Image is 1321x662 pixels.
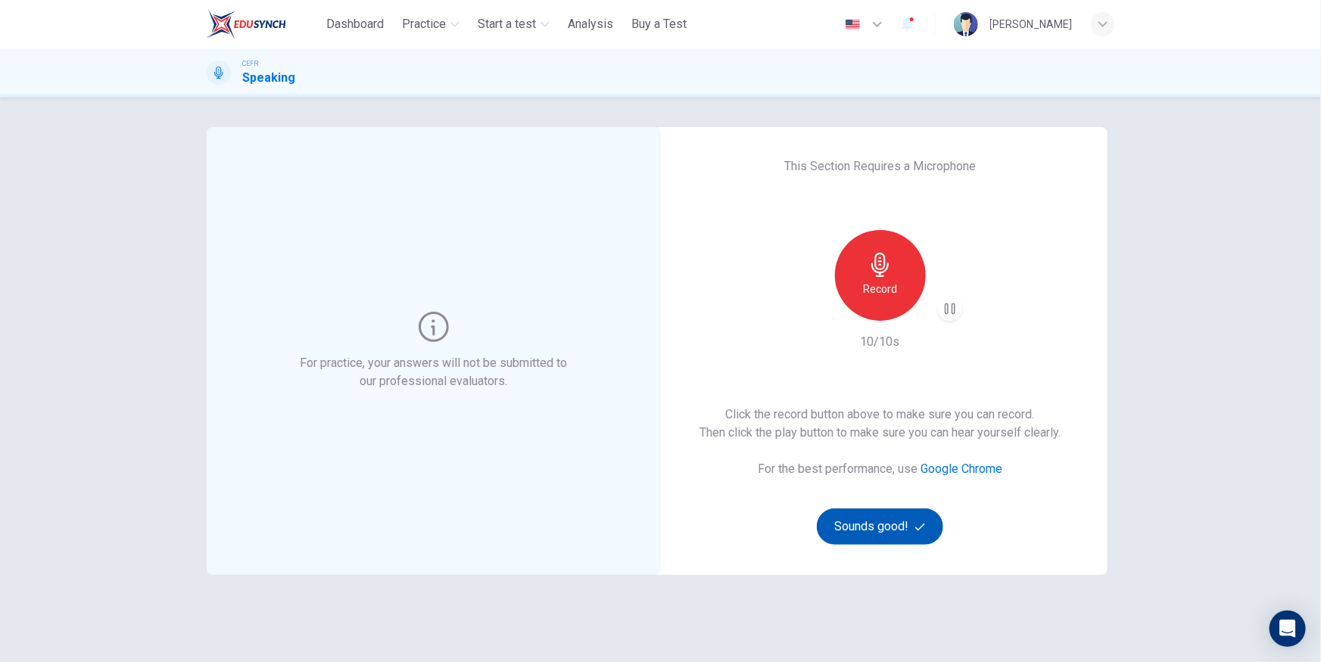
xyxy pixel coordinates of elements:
h6: For the best performance, use [758,460,1002,478]
button: Buy a Test [625,11,693,38]
h6: Record [863,280,897,298]
span: Buy a Test [631,15,687,33]
a: Google Chrome [921,462,1002,476]
div: [PERSON_NAME] [990,15,1073,33]
h6: For practice, your answers will not be submitted to our professional evaluators. [297,354,570,390]
span: Start a test [478,15,536,33]
span: Practice [402,15,446,33]
button: Start a test [472,11,556,38]
img: en [843,19,862,30]
h6: Click the record button above to make sure you can record. Then click the play button to make sur... [699,406,1061,442]
span: Dashboard [326,15,384,33]
h6: This Section Requires a Microphone [784,157,976,176]
button: Dashboard [320,11,390,38]
span: Analysis [568,15,613,33]
img: Profile picture [954,12,978,36]
button: Sounds good! [817,508,944,545]
button: Record [835,230,926,321]
button: Practice [396,11,466,38]
button: Analysis [562,11,619,38]
span: CEFR [243,58,259,69]
h1: Speaking [243,69,296,87]
img: ELTC logo [207,9,286,39]
a: ELTC logo [207,9,321,39]
div: Open Intercom Messenger [1270,611,1306,647]
h6: 10/10s [861,333,900,351]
